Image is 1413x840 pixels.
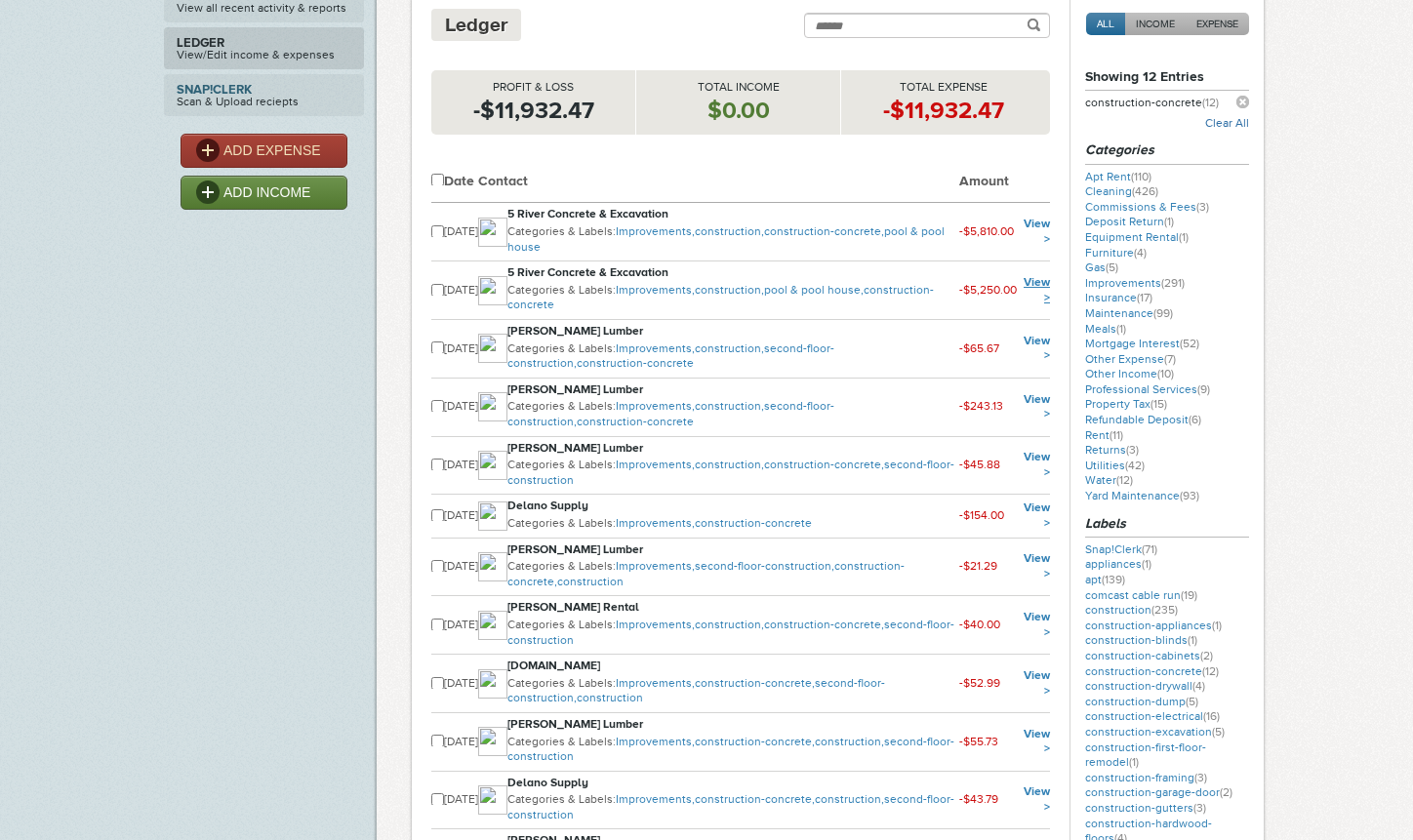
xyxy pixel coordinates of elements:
p: Categories & Labels: [507,397,959,431]
span: , [574,691,577,704]
span: , [812,735,815,748]
a: construction-concrete [764,224,884,238]
a: pool & pool house [764,283,864,297]
span: , [761,618,764,631]
a: INCOME [1125,13,1186,35]
span: (10) [1157,367,1174,380]
span: (12) [1202,664,1219,678]
a: comcast cable run [1085,588,1197,602]
p: Total Income [636,80,840,96]
td: [DATE] [444,320,478,379]
a: Improvements, [616,792,695,806]
a: View > [1024,784,1050,814]
span: , [761,458,764,471]
strong: [PERSON_NAME] Lumber [507,717,643,731]
th: Amount [959,164,1050,203]
span: , [861,283,864,297]
strong: Delano Supply [507,499,588,512]
a: Returns [1085,443,1139,457]
small: -$5,810.00 [959,224,1014,238]
a: Deposit Return [1085,215,1174,228]
a: View > [1024,727,1050,756]
a: Water [1085,473,1133,487]
a: View > [1024,610,1050,639]
a: construction [815,735,884,748]
span: , [574,415,577,428]
span: , [761,341,764,355]
a: second-floor-construction [507,341,834,371]
a: Meals [1085,322,1126,336]
span: (5) [1186,695,1198,708]
a: Other Income [1085,367,1174,380]
a: Professional Services [1085,382,1210,396]
a: construction-concrete [1085,664,1219,678]
span: , [574,356,577,370]
span: (3) [1193,801,1206,815]
a: construction-first-floor-remodel [1085,740,1206,770]
p: Categories & Labels: [507,456,959,490]
a: Insurance [1085,291,1152,304]
a: construction-concrete [695,735,815,748]
a: View > [1024,392,1050,421]
a: construction-garage-door [1085,785,1232,799]
span: (426) [1132,184,1158,198]
span: (52) [1180,337,1199,350]
a: second-floor-construction [507,458,954,487]
a: construction [695,618,764,631]
th: Contact [478,164,959,203]
span: , [812,676,815,690]
h3: Showing 12 Entries [1085,67,1249,91]
strong: [DOMAIN_NAME] [507,659,600,672]
p: Categories & Labels: [507,616,959,650]
span: (3) [1126,443,1139,457]
strong: [PERSON_NAME] Lumber [507,382,643,396]
span: (4) [1134,246,1147,260]
a: Property Tax [1085,397,1167,411]
a: Snap!Clerk [1085,542,1157,556]
small: -$243.13 [959,399,1003,413]
strong: [PERSON_NAME] Rental [507,600,639,614]
p: Profit & Loss [431,80,635,96]
span: (12) [1202,96,1219,109]
span: (3) [1194,771,1207,784]
a: Improvements, [616,341,695,355]
a: Improvements, [616,283,695,297]
a: appliances [1085,557,1151,571]
a: View > [1024,334,1050,363]
a: View > [1024,551,1050,580]
strong: [PERSON_NAME] Lumber [507,324,643,338]
span: (1) [1164,215,1174,228]
strong: Ledger [177,36,351,49]
a: construction-concrete [507,283,934,312]
small: -$45.88 [959,458,1000,471]
a: Improvements, [616,516,695,530]
span: (1) [1212,619,1222,632]
a: construction [695,283,764,297]
a: Improvements, [616,559,695,573]
a: construction-drywall [1085,679,1205,693]
span: (139) [1102,573,1125,586]
strong: -$11,932.47 [883,97,1004,123]
p: Categories & Labels: [507,340,959,374]
td: [DATE] [444,495,478,538]
a: Other Expense [1085,352,1176,366]
span: (1) [1188,633,1197,647]
span: (15) [1151,397,1167,411]
strong: 5 River Concrete & Excavation [507,207,668,220]
a: View > [1024,217,1050,246]
a: EXPENSE [1186,13,1249,35]
a: construction [695,458,764,471]
span: (5) [1212,725,1225,739]
span: (93) [1180,489,1199,502]
a: construction-concrete [577,356,694,370]
a: construction-framing [1085,771,1207,784]
a: ALL [1086,13,1125,35]
strong: [PERSON_NAME] Lumber [507,542,643,556]
a: second-floor-construction [507,618,954,647]
span: , [761,399,764,413]
a: Yard Maintenance [1085,489,1199,502]
td: [DATE] [444,436,478,495]
a: second-floor-construction [507,735,954,764]
a: construction-blinds [1085,633,1197,647]
a: second-floor-construction [507,399,834,428]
